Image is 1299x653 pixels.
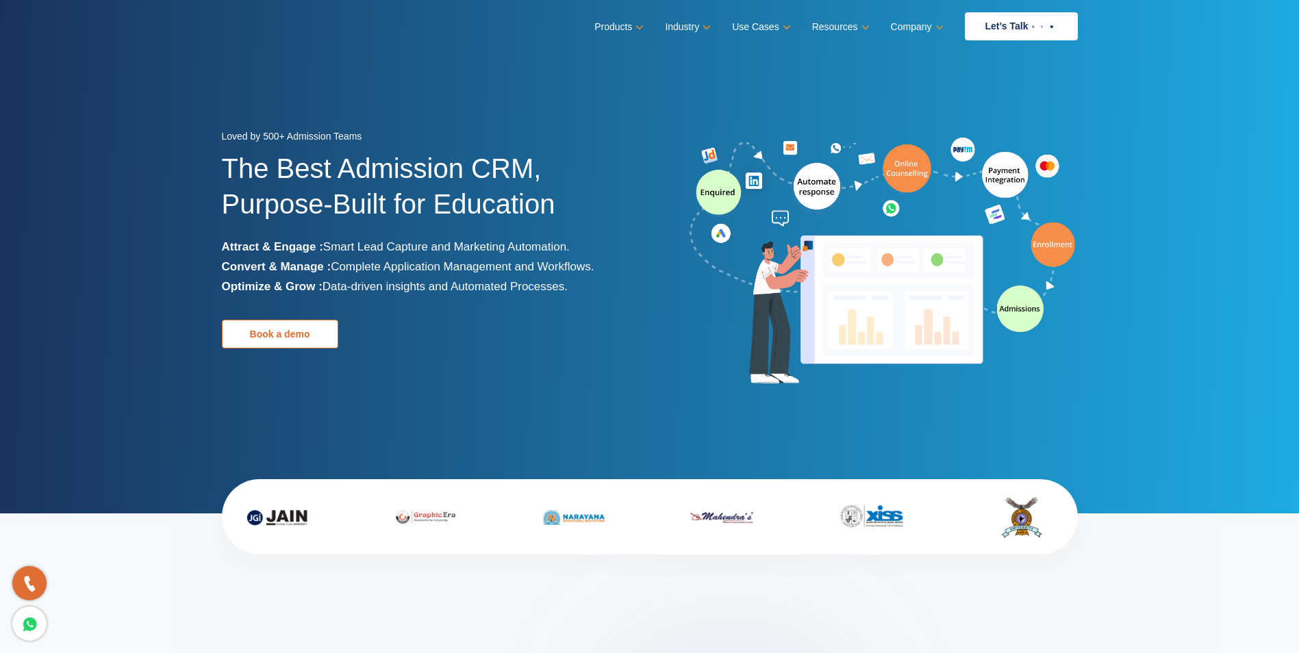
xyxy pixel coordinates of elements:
span: Data-driven insights and Automated Processes. [323,280,568,293]
div: Loved by 500+ Admission Teams [222,127,640,151]
img: admission-software-home-page-header [688,134,1078,389]
b: Optimize & Grow : [222,280,323,293]
b: Convert & Manage : [222,260,331,273]
span: Complete Application Management and Workflows. [331,260,594,273]
a: Products [594,17,641,37]
a: Resources [812,17,867,37]
span: Smart Lead Capture and Marketing Automation. [323,240,570,253]
a: Use Cases [732,17,787,37]
a: Book a demo [222,320,338,348]
a: Industry [665,17,708,37]
b: Attract & Engage : [222,240,323,253]
a: Let’s Talk [965,12,1078,40]
a: Company [891,17,941,37]
h1: The Best Admission CRM, Purpose-Built for Education [222,151,640,237]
